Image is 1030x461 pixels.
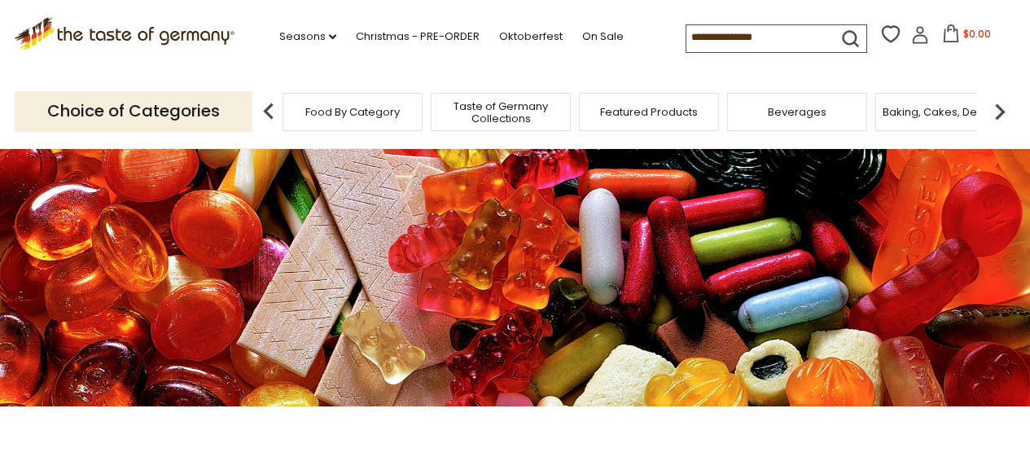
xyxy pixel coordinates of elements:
[582,28,624,46] a: On Sale
[279,28,336,46] a: Seasons
[883,106,1009,118] a: Baking, Cakes, Desserts
[932,24,1002,49] button: $0.00
[356,28,480,46] a: Christmas - PRE-ORDER
[252,95,285,128] img: previous arrow
[963,27,991,41] span: $0.00
[436,100,566,125] a: Taste of Germany Collections
[600,106,698,118] a: Featured Products
[15,91,252,131] p: Choice of Categories
[768,106,826,118] a: Beverages
[499,28,563,46] a: Oktoberfest
[305,106,400,118] a: Food By Category
[984,95,1016,128] img: next arrow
